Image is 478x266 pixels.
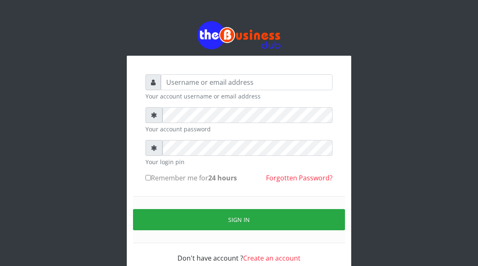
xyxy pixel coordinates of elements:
[208,173,237,182] b: 24 hours
[161,74,333,90] input: Username or email address
[145,175,151,180] input: Remember me for24 hours
[266,173,333,182] a: Forgotten Password?
[243,254,301,263] a: Create an account
[145,125,333,133] small: Your account password
[145,173,237,183] label: Remember me for
[145,158,333,166] small: Your login pin
[145,92,333,101] small: Your account username or email address
[133,209,345,230] button: Sign in
[145,243,333,263] div: Don't have account ?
